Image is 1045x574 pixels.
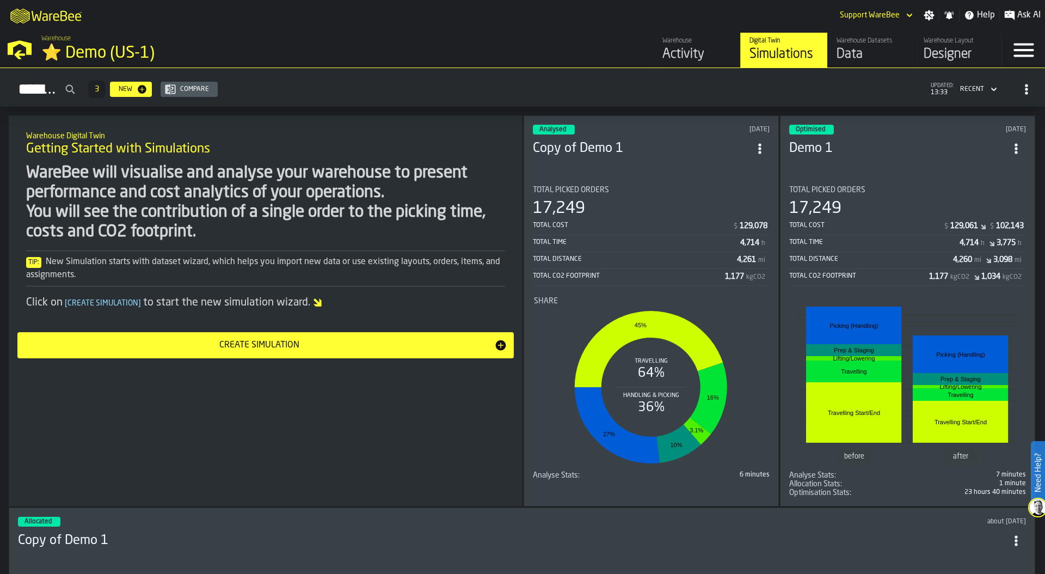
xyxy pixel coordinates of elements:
[533,471,580,480] span: Analyse Stats:
[18,517,60,527] div: status-3 2
[673,126,770,133] div: Updated: 08/08/2025, 11:39:53 Created: 17/03/2025, 23:24:57
[960,239,979,247] div: Stat Value
[789,186,865,194] span: Total Picked Orders
[996,222,1024,230] div: Stat Value
[789,239,960,246] div: Total Time
[533,239,740,246] div: Total Time
[533,186,770,286] div: stat-Total Picked Orders
[789,186,1026,286] div: stat-Total Picked Orders
[789,177,1026,497] section: card-SimulationDashboardCard-optimised
[533,140,750,157] div: Copy of Demo 1
[1015,257,1022,264] span: mi
[993,255,1012,264] div: Stat Value
[533,471,580,480] div: Title
[534,297,558,306] span: Share
[533,177,770,480] section: card-SimulationDashboardCard-analyzed
[789,480,842,488] div: Title
[960,86,984,93] div: DropdownMenuValue-4
[790,297,1025,469] div: stat-
[26,295,505,310] div: Click on to start the new simulation wizard.
[41,44,335,63] div: ⭐ Demo (US-1)
[837,37,906,45] div: Warehouse Datasets
[26,257,41,268] span: Tip:
[789,255,953,263] div: Total Distance
[63,300,143,307] span: Create Simulation
[26,163,505,242] div: WareBee will visualise and analyse your warehouse to present performance and cost analytics of yo...
[533,199,585,218] div: 17,249
[953,255,972,264] div: Stat Value
[725,272,744,281] div: Stat Value
[534,297,769,306] div: Title
[740,239,759,247] div: Stat Value
[539,126,566,133] span: Analysed
[789,488,851,497] div: Title
[1003,273,1022,281] span: kgCO2
[138,300,141,307] span: ]
[533,186,609,194] span: Total Picked Orders
[749,46,819,63] div: Simulations
[789,471,1026,480] div: stat-Analyse Stats:
[1002,33,1045,68] label: button-toggle-Menu
[997,239,1016,247] div: Stat Value
[740,33,827,68] a: link-to-/wh/i/103622fe-4b04-4da1-b95f-2619b9c959cc/simulations
[956,83,999,96] div: DropdownMenuValue-4
[789,186,1026,194] div: Title
[1017,9,1041,22] span: Ask AI
[1000,9,1045,22] label: button-toggle-Ask AI
[662,46,731,63] div: Activity
[533,125,575,135] div: status-3 2
[18,532,1006,549] h3: Copy of Demo 1
[653,33,740,68] a: link-to-/wh/i/103622fe-4b04-4da1-b95f-2619b9c959cc/feed/
[981,272,1000,281] div: Stat Value
[110,82,152,97] button: button-New
[1032,442,1044,503] label: Need Help?
[977,9,995,22] span: Help
[17,124,514,163] div: title-Getting Started with Simulations
[1018,240,1022,247] span: h
[981,240,985,247] span: h
[114,86,137,93] div: New
[26,255,505,282] div: New Simulation starts with dataset wizard, which helps you import new data or use existing layout...
[789,471,836,480] span: Analyse Stats:
[533,186,770,194] div: Title
[789,140,1006,157] div: Demo 1
[584,471,770,479] div: 6 minutes
[761,240,765,247] span: h
[176,86,213,93] div: Compare
[846,480,1026,487] div: 1 minute
[950,273,969,281] span: kgCO2
[746,273,765,281] span: kgCO2
[974,257,981,264] span: mi
[789,222,942,229] div: Total Cost
[95,86,99,93] span: 3
[827,33,914,68] a: link-to-/wh/i/103622fe-4b04-4da1-b95f-2619b9c959cc/data
[24,518,52,525] span: Allocated
[780,115,1035,506] div: ItemListCard-DashboardItemContainer
[533,471,770,480] div: stat-Analyse Stats:
[924,37,993,45] div: Warehouse Layout
[840,11,900,20] div: DropdownMenuValue-Support WareBee
[931,83,954,89] span: updated:
[26,141,210,158] span: Getting Started with Simulations
[953,453,969,460] text: after
[84,81,110,98] div: ButtonLoadMore-Load More-Prev-First-Last
[919,10,939,21] label: button-toggle-Settings
[789,488,1026,497] div: stat-Optimisation Stats:
[914,33,1001,68] a: link-to-/wh/i/103622fe-4b04-4da1-b95f-2619b9c959cc/designer
[161,82,218,97] button: button-Compare
[960,9,999,22] label: button-toggle-Help
[533,272,725,280] div: Total CO2 Footprint
[789,480,1026,488] div: stat-Allocation Stats:
[740,222,767,230] div: Stat Value
[534,297,769,469] div: stat-Share
[65,300,67,307] span: [
[929,272,948,281] div: Stat Value
[931,126,1026,133] div: Updated: 06/08/2025, 22:28:10 Created: 15/03/2025, 14:46:27
[749,37,819,45] div: Digital Twin
[837,46,906,63] div: Data
[17,332,514,358] button: button-Create Simulation
[789,471,836,480] div: Title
